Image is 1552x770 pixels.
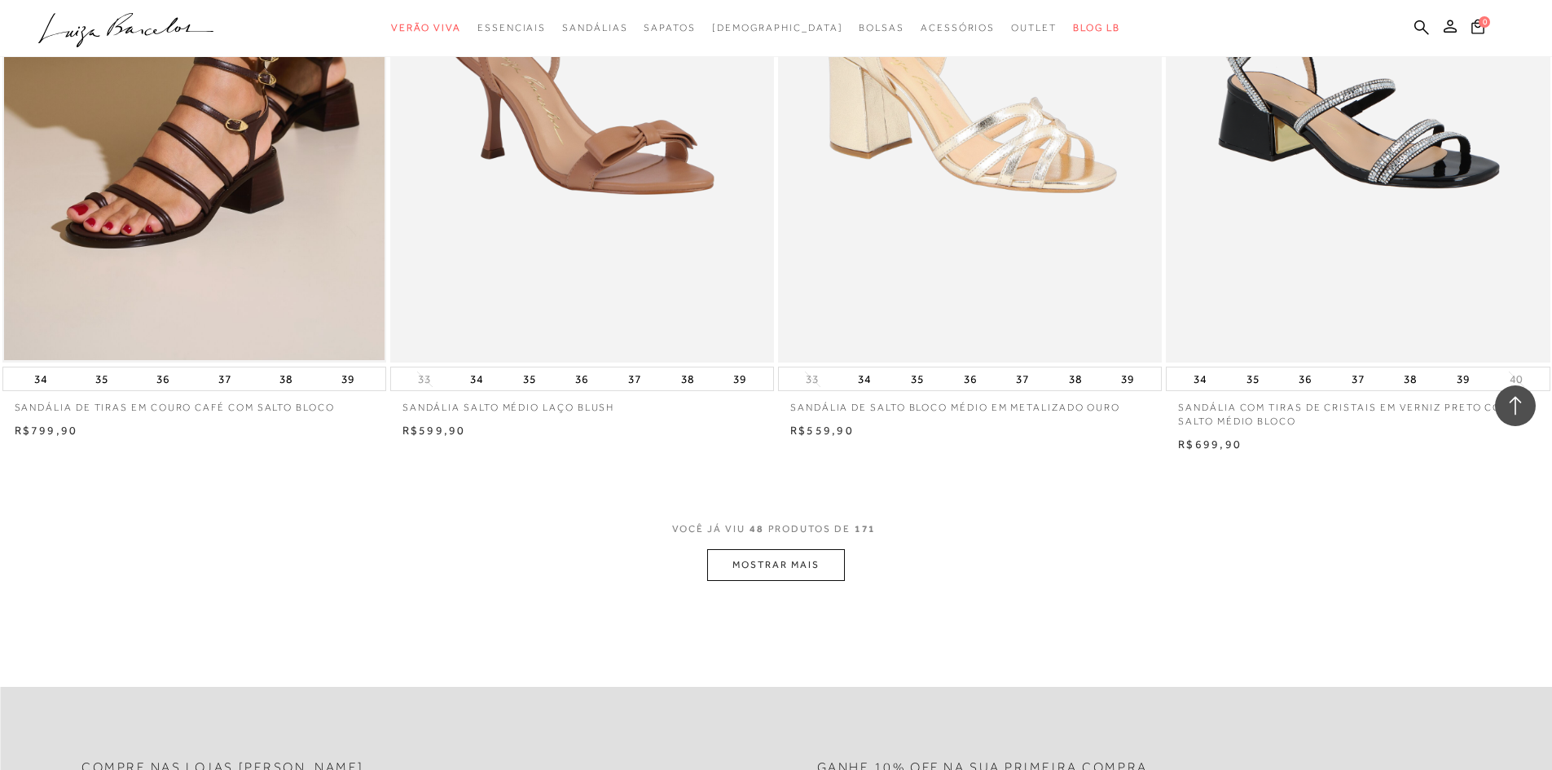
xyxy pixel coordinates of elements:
button: 39 [1116,367,1139,390]
a: SANDÁLIA SALTO MÉDIO LAÇO BLUSH [390,391,774,415]
button: 37 [213,367,236,390]
span: 171 [855,523,877,535]
span: Verão Viva [391,22,461,33]
a: noSubCategoriesText [859,13,904,43]
button: 34 [465,367,488,390]
button: 35 [518,367,541,390]
button: 36 [1294,367,1317,390]
a: noSubCategoriesText [562,13,627,43]
span: R$699,90 [1178,438,1242,451]
a: SANDÁLIA DE TIRAS EM COURO CAFÉ COM SALTO BLOCO [2,391,386,415]
span: Sandálias [562,22,627,33]
span: R$599,90 [402,424,466,437]
span: [DEMOGRAPHIC_DATA] [712,22,843,33]
span: VOCÊ JÁ VIU PRODUTOS DE [672,523,881,535]
button: 37 [1011,367,1034,390]
a: SANDÁLIA DE SALTO BLOCO MÉDIO EM METALIZADO OURO [778,391,1162,415]
button: 36 [959,367,982,390]
button: 38 [1399,367,1422,390]
button: 0 [1466,18,1489,40]
button: 35 [90,367,113,390]
span: Essenciais [477,22,546,33]
button: 33 [413,372,436,387]
button: 34 [1189,367,1211,390]
span: Acessórios [921,22,995,33]
button: MOSTRAR MAIS [707,549,844,581]
button: 33 [801,372,824,387]
span: R$559,90 [790,424,854,437]
button: 39 [728,367,751,390]
button: 38 [676,367,699,390]
button: 35 [906,367,929,390]
button: 37 [623,367,646,390]
span: R$799,90 [15,424,78,437]
span: BLOG LB [1073,22,1120,33]
button: 39 [1452,367,1475,390]
button: 38 [275,367,297,390]
a: noSubCategoriesText [477,13,546,43]
button: 34 [853,367,876,390]
span: 48 [750,523,764,535]
a: BLOG LB [1073,13,1120,43]
a: noSubCategoriesText [391,13,461,43]
span: Outlet [1011,22,1057,33]
button: 37 [1347,367,1370,390]
button: 40 [1505,372,1528,387]
a: noSubCategoriesText [644,13,695,43]
span: Sapatos [644,22,695,33]
button: 36 [570,367,593,390]
span: Bolsas [859,22,904,33]
a: noSubCategoriesText [1011,13,1057,43]
a: noSubCategoriesText [921,13,995,43]
a: SANDÁLIA COM TIRAS DE CRISTAIS EM VERNIZ PRETO COM SALTO MÉDIO BLOCO [1166,391,1550,429]
button: 38 [1064,367,1087,390]
span: 0 [1479,16,1490,28]
button: 36 [152,367,174,390]
button: 39 [336,367,359,390]
a: noSubCategoriesText [712,13,843,43]
button: 34 [29,367,52,390]
button: 35 [1242,367,1264,390]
